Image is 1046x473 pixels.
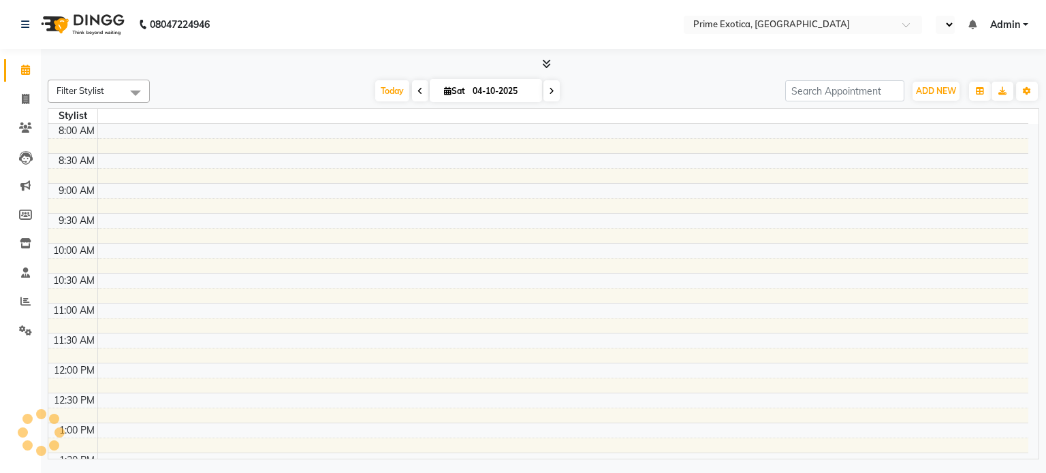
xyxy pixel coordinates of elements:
[785,80,904,101] input: Search Appointment
[441,86,469,96] span: Sat
[913,82,960,101] button: ADD NEW
[50,333,97,348] div: 11:30 AM
[990,18,1020,32] span: Admin
[51,363,97,378] div: 12:00 PM
[469,81,537,101] input: 2025-10-04
[50,274,97,288] div: 10:30 AM
[375,80,409,101] span: Today
[57,423,97,438] div: 1:00 PM
[150,5,210,44] b: 08047224946
[57,453,97,468] div: 1:30 PM
[50,304,97,318] div: 11:00 AM
[916,86,956,96] span: ADD NEW
[48,109,97,123] div: Stylist
[56,124,97,138] div: 8:00 AM
[50,244,97,258] div: 10:00 AM
[56,184,97,198] div: 9:00 AM
[51,393,97,408] div: 12:30 PM
[56,154,97,168] div: 8:30 AM
[57,85,104,96] span: Filter Stylist
[56,214,97,228] div: 9:30 AM
[35,5,128,44] img: logo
